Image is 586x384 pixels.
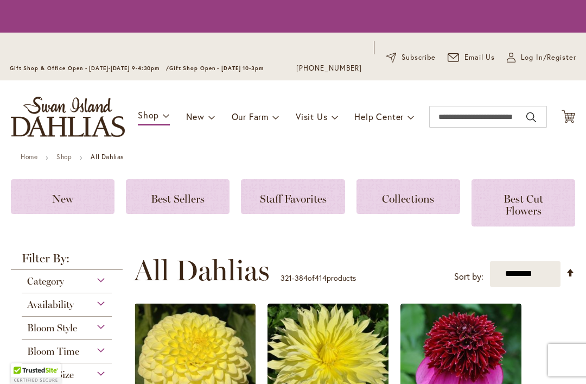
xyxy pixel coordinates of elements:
[11,179,114,214] a: New
[10,65,169,72] span: Gift Shop & Office Open - [DATE]-[DATE] 9-4:30pm /
[526,109,536,126] button: Search
[27,299,74,311] span: Availability
[281,269,356,287] p: - of products
[296,111,327,122] span: Visit Us
[281,273,292,283] span: 321
[507,52,576,63] a: Log In/Register
[354,111,404,122] span: Help Center
[241,179,345,214] a: Staff Favorites
[402,52,436,63] span: Subscribe
[134,254,270,287] span: All Dahlias
[260,192,327,205] span: Staff Favorites
[27,345,79,357] span: Bloom Time
[27,275,64,287] span: Category
[138,109,159,121] span: Shop
[356,179,460,214] a: Collections
[27,322,77,334] span: Bloom Style
[454,267,483,287] label: Sort by:
[296,63,362,74] a: [PHONE_NUMBER]
[295,273,308,283] span: 384
[56,153,72,161] a: Shop
[151,192,205,205] span: Best Sellers
[464,52,495,63] span: Email Us
[232,111,269,122] span: Our Farm
[169,65,264,72] span: Gift Shop Open - [DATE] 10-3pm
[504,192,543,217] span: Best Cut Flowers
[11,253,123,270] strong: Filter By:
[11,97,125,137] a: store logo
[186,111,204,122] span: New
[8,345,39,376] iframe: Launch Accessibility Center
[448,52,495,63] a: Email Us
[52,192,73,205] span: New
[472,179,575,226] a: Best Cut Flowers
[126,179,230,214] a: Best Sellers
[21,153,37,161] a: Home
[521,52,576,63] span: Log In/Register
[382,192,434,205] span: Collections
[315,273,327,283] span: 414
[91,153,124,161] strong: All Dahlias
[386,52,436,63] a: Subscribe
